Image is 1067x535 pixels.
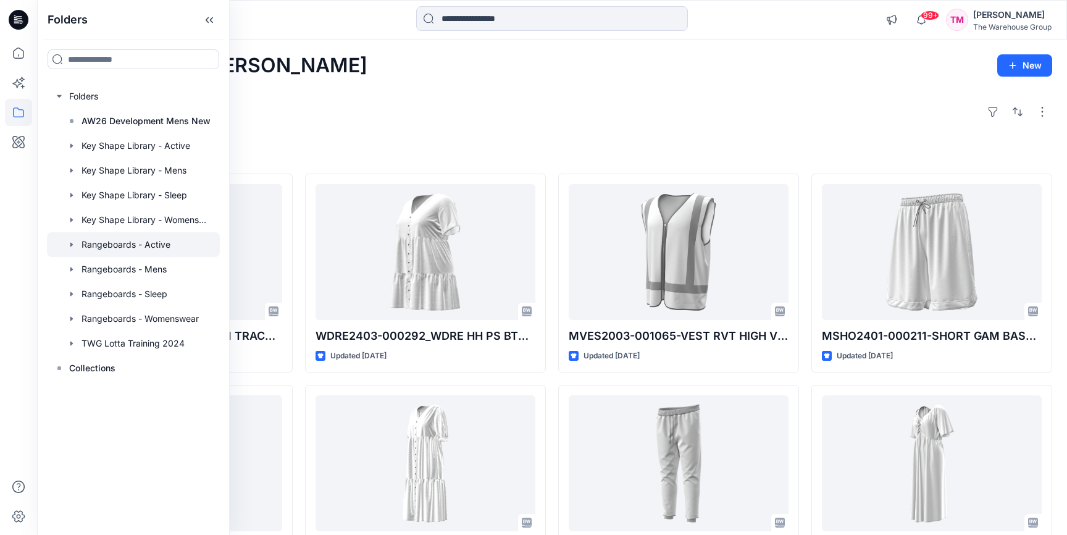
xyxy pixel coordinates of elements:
[997,54,1052,77] button: New
[822,184,1042,320] a: MSHO2401-000211-SHORT GAM BASKETBALL PS TBL Correction
[316,327,535,345] p: WDRE2403-000292_WDRE HH PS BTN THRU MINI
[82,114,211,128] p: AW26 Development Mens New
[69,361,115,376] p: Collections
[584,350,640,363] p: Updated [DATE]
[52,146,1052,161] h4: Styles
[973,22,1052,32] div: The Warehouse Group
[569,184,789,320] a: MVES2003-001065-VEST RVT HIGH VIS REFLECTIVE
[316,395,535,531] a: WDRE2401-000272_WDRE HH SEERSUCKER BTN MIDI
[973,7,1052,22] div: [PERSON_NAME]
[946,9,968,31] div: TM
[330,350,387,363] p: Updated [DATE]
[837,350,893,363] p: Updated [DATE]
[921,11,939,20] span: 99+
[569,395,789,531] a: MPAN2311-000604-Mens%20Pants Correction
[316,184,535,320] a: WDRE2403-000292_WDRE HH PS BTN THRU MINI
[822,327,1042,345] p: MSHO2401-000211-SHORT GAM BASKETBALL PS TBL Correction
[822,395,1042,531] a: WDRE2312-000189_WDRE HH SS JANINE MIDI
[569,327,789,345] p: MVES2003-001065-VEST RVT HIGH VIS REFLECTIVE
